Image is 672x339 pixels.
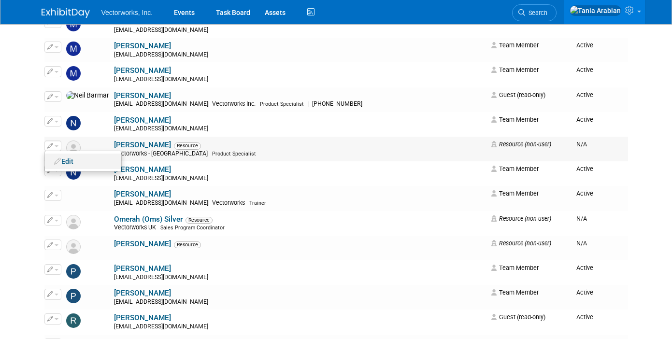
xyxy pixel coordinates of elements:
span: Vectorworks, Inc. [101,9,153,16]
span: Search [525,9,547,16]
div: [EMAIL_ADDRESS][DOMAIN_NAME] [114,51,486,59]
span: Vectorworks UK [114,224,159,231]
span: Resource [174,241,201,248]
span: Guest (read-only) [491,313,545,321]
span: Team Member [491,165,539,172]
span: Active [576,66,593,73]
span: N/A [576,240,587,247]
span: Resource (non-user) [491,141,551,148]
img: Nik Peacock [66,190,81,204]
a: Omerah (Oms) Silver [114,215,183,224]
span: Resource (non-user) [491,215,551,222]
div: [EMAIL_ADDRESS][DOMAIN_NAME] [114,274,486,282]
span: N/A [576,215,587,222]
a: [PERSON_NAME] [114,190,171,198]
span: Vectorworks [210,199,248,206]
div: [EMAIL_ADDRESS][DOMAIN_NAME] [114,27,486,34]
div: [EMAIL_ADDRESS][DOMAIN_NAME] [114,125,486,133]
a: Search [512,4,557,21]
span: Sales Program Coordinator [160,225,225,231]
img: Resource [66,141,81,155]
img: Resource [66,215,81,229]
a: [PERSON_NAME] [114,66,171,75]
img: Nicole Davison [66,165,81,180]
span: [PHONE_NUMBER] [310,100,365,107]
span: Active [576,165,593,172]
a: [PERSON_NAME] [114,116,171,125]
span: Team Member [491,264,539,271]
img: Michael Sharon [66,42,81,56]
div: [EMAIL_ADDRESS][DOMAIN_NAME] [114,298,486,306]
img: Tania Arabian [570,5,621,16]
span: Resource [174,142,201,149]
img: Neil Barman [66,91,109,100]
div: [EMAIL_ADDRESS][DOMAIN_NAME] [114,76,486,84]
span: Team Member [491,289,539,296]
img: Resource [66,240,81,254]
span: Trainer [249,200,266,206]
span: N/A [576,141,587,148]
div: [EMAIL_ADDRESS][DOMAIN_NAME] [114,175,486,183]
a: [PERSON_NAME] [114,313,171,322]
span: Vectorworks - [GEOGRAPHIC_DATA] [114,150,211,157]
span: Active [576,313,593,321]
span: Product Specialist [212,151,256,157]
span: Active [576,91,593,99]
span: Resource (non-user) [491,240,551,247]
div: [EMAIL_ADDRESS][DOMAIN_NAME] [114,199,486,207]
a: [PERSON_NAME] [114,240,171,248]
span: Product Specialist [260,101,304,107]
span: Resource [186,217,213,224]
img: Nicole Cave [66,116,81,130]
img: Rachel Alexander [66,313,81,328]
a: [PERSON_NAME] [114,91,171,100]
a: [PERSON_NAME] [114,165,171,174]
span: Active [576,42,593,49]
span: Team Member [491,116,539,123]
span: Active [576,190,593,197]
img: Mike Groves [66,66,81,81]
a: [PERSON_NAME] [114,141,171,149]
span: Team Member [491,66,539,73]
span: Vectorworks Inc. [210,100,258,107]
div: [EMAIL_ADDRESS][DOMAIN_NAME] [114,100,486,108]
span: Team Member [491,190,539,197]
span: Active [576,289,593,296]
img: ExhibitDay [42,8,90,18]
span: | [208,100,210,107]
a: [PERSON_NAME] [114,42,171,50]
img: Patrick Slagle [66,289,81,303]
span: | [308,100,310,107]
span: | [208,199,210,206]
span: Team Member [491,42,539,49]
a: Edit [45,155,121,168]
span: Guest (read-only) [491,91,545,99]
span: Active [576,116,593,123]
a: [PERSON_NAME] [114,289,171,297]
div: [EMAIL_ADDRESS][DOMAIN_NAME] [114,323,486,331]
span: Active [576,264,593,271]
img: Pardeep Sharma [66,264,81,279]
a: [PERSON_NAME] [114,264,171,273]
